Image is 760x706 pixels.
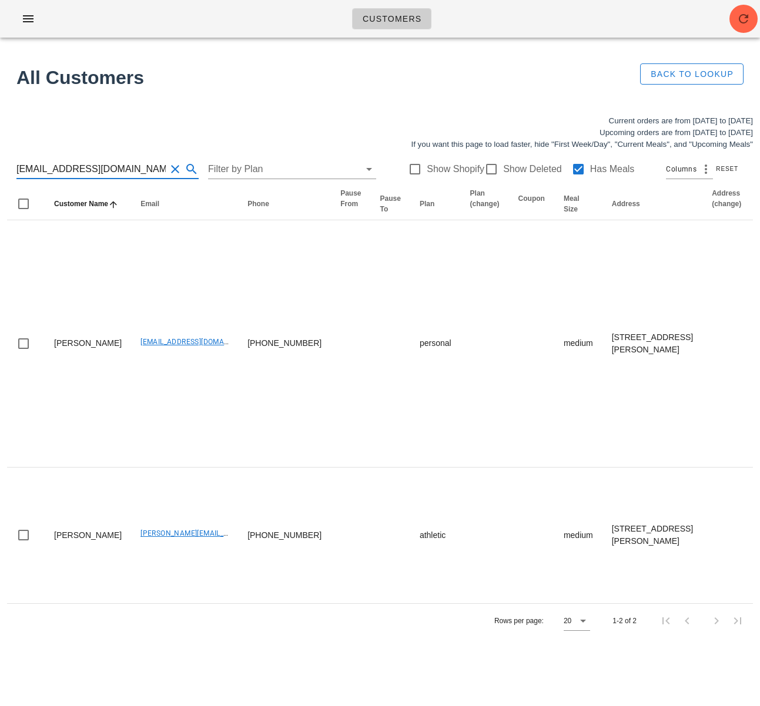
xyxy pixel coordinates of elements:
[518,194,545,203] span: Coupon
[554,468,602,603] td: medium
[602,188,702,220] th: Address: Not sorted. Activate to sort ascending.
[470,189,500,208] span: Plan (change)
[371,188,410,220] th: Pause To: Not sorted. Activate to sort ascending.
[590,163,635,175] label: Has Meals
[554,220,602,468] td: medium
[461,188,509,220] th: Plan (change): Not sorted. Activate to sort ascending.
[427,163,484,175] label: Show Shopify
[54,200,108,208] span: Customer Name
[238,188,331,220] th: Phone: Not sorted. Activate to sort ascending.
[410,468,461,603] td: athletic
[16,63,620,92] h1: All Customers
[168,162,182,176] button: Clear Search for customer
[140,338,257,346] a: [EMAIL_ADDRESS][DOMAIN_NAME]
[564,611,590,630] div: 20Rows per page:
[247,200,269,208] span: Phone
[554,188,602,220] th: Meal Size: Not sorted. Activate to sort ascending.
[666,160,713,179] div: Columns
[131,188,238,220] th: Email: Not sorted. Activate to sort ascending.
[140,200,159,208] span: Email
[45,188,131,220] th: Customer Name: Sorted ascending. Activate to sort descending.
[410,220,461,468] td: personal
[140,529,314,537] a: [PERSON_NAME][EMAIL_ADDRESS][DOMAIN_NAME]
[612,200,640,208] span: Address
[352,8,432,29] a: Customers
[208,160,376,179] div: Filter by Plan
[564,194,580,213] span: Meal Size
[712,189,741,208] span: Address (change)
[45,468,131,603] td: [PERSON_NAME]
[331,188,370,220] th: Pause From: Not sorted. Activate to sort ascending.
[494,604,590,638] div: Rows per page:
[666,163,697,175] span: Columns
[238,220,331,468] td: [PHONE_NUMBER]
[503,163,562,175] label: Show Deleted
[650,69,734,79] span: Back to Lookup
[713,163,744,175] button: Reset
[410,188,461,220] th: Plan: Not sorted. Activate to sort ascending.
[340,189,361,208] span: Pause From
[702,188,751,220] th: Address (change): Not sorted. Activate to sort ascending.
[362,14,422,23] span: Customers
[45,220,131,468] td: [PERSON_NAME]
[238,468,331,603] td: [PHONE_NUMBER]
[715,166,738,172] span: Reset
[640,63,744,85] button: Back to Lookup
[564,616,571,626] div: 20
[380,194,401,213] span: Pause To
[509,188,554,220] th: Coupon: Not sorted. Activate to sort ascending.
[602,468,702,603] td: [STREET_ADDRESS][PERSON_NAME]
[420,200,434,208] span: Plan
[602,220,702,468] td: [STREET_ADDRESS][PERSON_NAME]
[612,616,637,626] div: 1-2 of 2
